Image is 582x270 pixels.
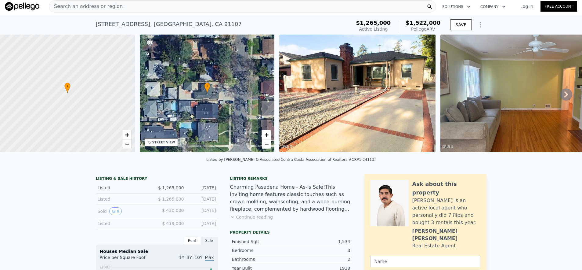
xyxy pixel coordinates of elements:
[291,256,350,262] div: 2
[371,256,480,267] input: Name
[189,185,216,191] div: [DATE]
[262,130,271,139] a: Zoom in
[125,131,129,139] span: +
[189,196,216,202] div: [DATE]
[162,221,184,226] span: $ 419,000
[412,197,480,226] div: [PERSON_NAME] is an active local agent who personally did 7 flips and bought 3 rentals this year.
[100,254,157,264] div: Price per Square Foot
[262,139,271,149] a: Zoom out
[206,157,376,162] div: Listed by [PERSON_NAME] & Associates (Contra Costa Association of Realtors #CRP1-24113)
[49,3,123,10] span: Search an address or region
[204,83,210,93] div: •
[205,255,214,261] span: Max
[152,140,175,145] div: STREET VIEW
[100,248,214,254] div: Houses Median Sale
[265,140,269,148] span: −
[96,176,218,182] div: LISTING & SALE HISTORY
[98,185,152,191] div: Listed
[204,83,210,89] span: •
[540,1,577,12] a: Free Account
[64,83,70,93] div: •
[230,214,273,220] button: Continue reading
[184,237,201,245] div: Rent
[99,265,110,269] tspan: $1003
[122,130,132,139] a: Zoom in
[406,20,440,26] span: $1,522,000
[189,207,216,215] div: [DATE]
[98,207,152,215] div: Sold
[194,255,202,260] span: 10Y
[64,83,70,89] span: •
[230,183,352,213] div: Charming Pasadena Home - As-Is Sale!This inviting home features classic touches such as crown mol...
[412,180,480,197] div: Ask about this property
[291,247,350,253] div: 3
[232,256,291,262] div: Bathrooms
[450,19,472,30] button: SAVE
[179,255,184,260] span: 1Y
[96,20,242,28] div: [STREET_ADDRESS] , [GEOGRAPHIC_DATA] , CA 91107
[406,26,440,32] div: Pellego ARV
[265,131,269,139] span: +
[359,27,388,31] span: Active Listing
[187,255,192,260] span: 3Y
[232,247,291,253] div: Bedrooms
[122,139,132,149] a: Zoom out
[98,220,152,227] div: Listed
[475,1,511,12] button: Company
[412,242,456,250] div: Real Estate Agent
[230,176,352,181] div: Listing remarks
[158,185,184,190] span: $ 1,265,000
[158,197,184,202] span: $ 1,265,000
[230,230,352,235] div: Property details
[125,140,129,148] span: −
[162,208,184,213] span: $ 430,000
[232,239,291,245] div: Finished Sqft
[437,1,475,12] button: Solutions
[201,237,218,245] div: Sale
[474,19,486,31] button: Show Options
[412,227,480,242] div: [PERSON_NAME] [PERSON_NAME]
[5,2,39,11] img: Pellego
[189,220,216,227] div: [DATE]
[291,239,350,245] div: 1,534
[109,207,122,215] button: View historical data
[356,20,391,26] span: $1,265,000
[513,3,540,9] a: Log In
[98,196,152,202] div: Listed
[279,35,436,152] img: Sale: 169684472 Parcel: 48685441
